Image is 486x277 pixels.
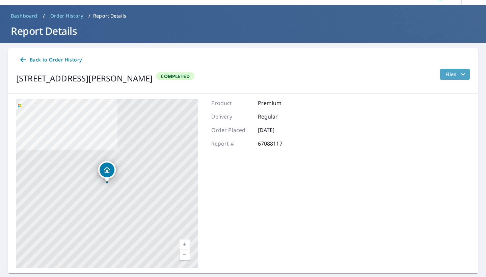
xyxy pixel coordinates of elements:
p: [DATE] [258,126,298,134]
p: Report Details [93,12,126,19]
span: Order History [50,12,83,19]
h1: Report Details [8,24,478,38]
p: Product [211,99,252,107]
span: Back to Order History [19,56,82,64]
div: Dropped pin, building 1, Residential property, 25625 Ne Redmond Fall City Rd Redmond, WA 98053 [98,161,116,182]
p: Order Placed [211,126,252,134]
a: Current Level 17, Zoom In [180,240,190,250]
p: 67088117 [258,140,298,148]
p: Report # [211,140,252,148]
a: Dashboard [8,10,40,21]
a: Current Level 17, Zoom Out [180,250,190,260]
span: Dashboard [11,12,37,19]
p: Premium [258,99,298,107]
a: Back to Order History [16,54,84,66]
li: / [88,12,90,20]
div: [STREET_ADDRESS][PERSON_NAME] [16,72,153,84]
p: Delivery [211,112,252,121]
li: / [43,12,45,20]
span: Completed [157,73,193,79]
p: Regular [258,112,298,121]
span: Files [446,70,467,78]
a: Order History [48,10,86,21]
nav: breadcrumb [8,10,478,21]
button: filesDropdownBtn-67088117 [440,69,470,80]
